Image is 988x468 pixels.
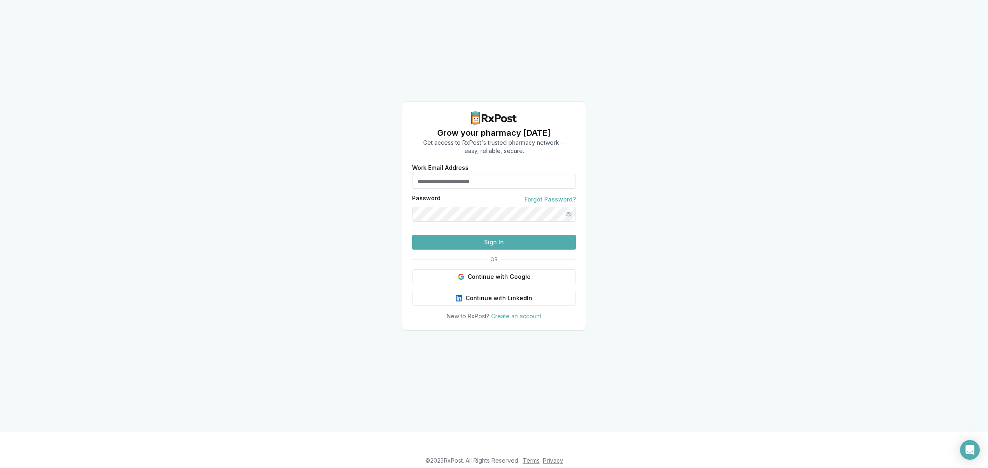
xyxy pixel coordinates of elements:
h1: Grow your pharmacy [DATE] [423,127,565,139]
a: Forgot Password? [524,195,576,204]
label: Work Email Address [412,165,576,171]
span: OR [487,256,501,263]
label: Password [412,195,440,204]
button: Show password [561,207,576,222]
a: Create an account [491,313,541,320]
span: New to RxPost? [447,313,489,320]
img: RxPost Logo [468,111,520,125]
p: Get access to RxPost's trusted pharmacy network— easy, reliable, secure. [423,139,565,155]
a: Privacy [543,457,563,464]
button: Sign In [412,235,576,250]
button: Continue with Google [412,269,576,284]
a: Terms [523,457,540,464]
img: Google [458,273,464,280]
button: Continue with LinkedIn [412,291,576,306]
img: LinkedIn [456,295,462,301]
div: Open Intercom Messenger [960,440,980,460]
